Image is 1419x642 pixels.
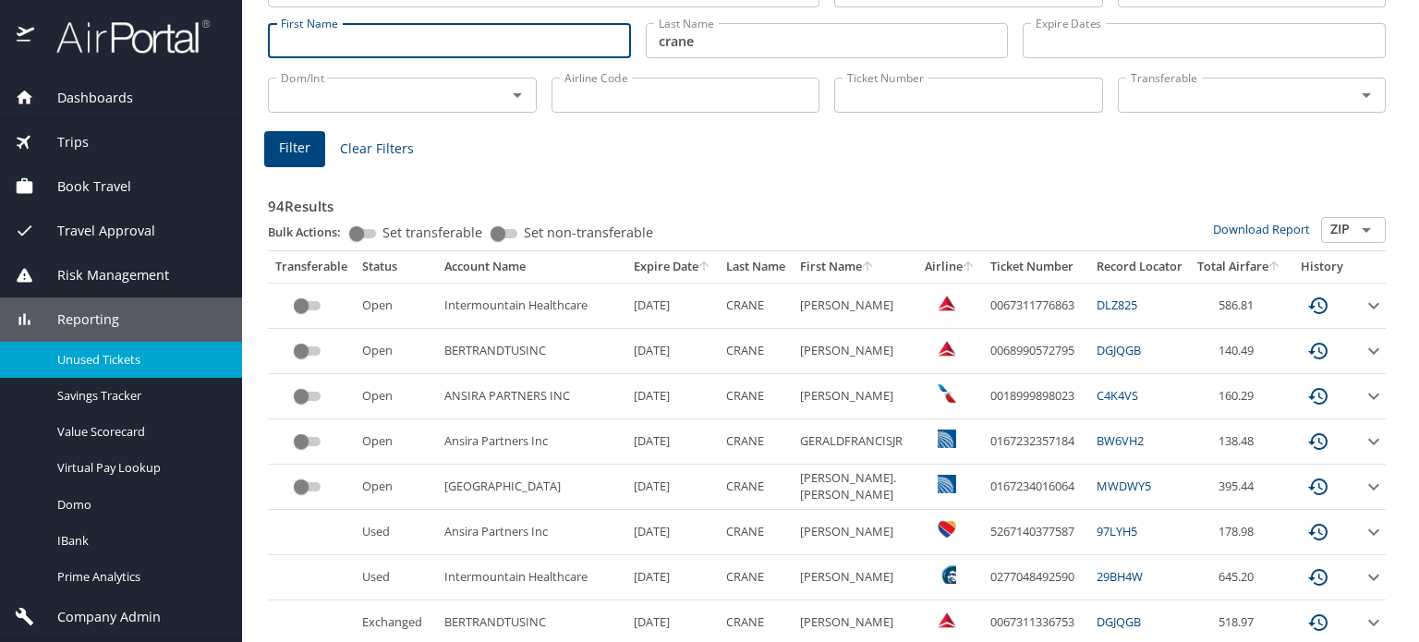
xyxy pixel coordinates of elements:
[355,465,437,510] td: Open
[938,520,956,539] img: Southwest Airlines
[938,430,956,448] img: United Airlines
[938,611,956,629] img: Delta Airlines
[57,459,220,477] span: Virtual Pay Lookup
[719,555,793,600] td: CRANE
[1190,555,1289,600] td: 645.20
[626,465,719,510] td: [DATE]
[333,132,421,166] button: Clear Filters
[963,261,976,273] button: sort
[355,251,437,283] th: Status
[719,419,793,465] td: CRANE
[1353,217,1379,243] button: Open
[1363,612,1385,634] button: expand row
[1363,385,1385,407] button: expand row
[1097,478,1151,494] a: MWDWY5
[983,419,1089,465] td: 0167232357184
[268,185,1386,217] h3: 94 Results
[1363,566,1385,588] button: expand row
[983,510,1089,555] td: 5267140377587
[355,283,437,328] td: Open
[355,419,437,465] td: Open
[983,251,1089,283] th: Ticket Number
[437,329,626,374] td: BERTRANDTUSINC
[264,131,325,167] button: Filter
[1213,221,1310,237] a: Download Report
[793,251,917,283] th: First Name
[1097,342,1141,358] a: DGJQGB
[1190,419,1289,465] td: 138.48
[719,329,793,374] td: CRANE
[382,226,482,239] span: Set transferable
[437,374,626,419] td: ANSIRA PARTNERS INC
[719,283,793,328] td: CRANE
[437,419,626,465] td: Ansira Partners Inc
[504,82,530,108] button: Open
[34,309,119,330] span: Reporting
[793,555,917,600] td: [PERSON_NAME]
[1190,374,1289,419] td: 160.29
[1097,297,1137,313] a: DLZ825
[36,18,210,55] img: airportal-logo.png
[1363,521,1385,543] button: expand row
[1190,251,1289,283] th: Total Airfare
[626,510,719,555] td: [DATE]
[938,565,956,584] img: Alaska Airlines
[626,329,719,374] td: [DATE]
[793,329,917,374] td: [PERSON_NAME]
[719,251,793,283] th: Last Name
[793,283,917,328] td: [PERSON_NAME]
[1190,465,1289,510] td: 395.44
[57,423,220,441] span: Value Scorecard
[1363,340,1385,362] button: expand row
[1190,510,1289,555] td: 178.98
[793,419,917,465] td: GERALDFRANCISJR
[437,251,626,283] th: Account Name
[355,329,437,374] td: Open
[626,283,719,328] td: [DATE]
[1089,251,1190,283] th: Record Locator
[355,555,437,600] td: Used
[719,465,793,510] td: CRANE
[917,251,983,283] th: Airline
[983,283,1089,328] td: 0067311776863
[1363,430,1385,453] button: expand row
[275,259,347,275] div: Transferable
[983,329,1089,374] td: 0068990572795
[1097,613,1141,630] a: DGJQGB
[34,88,133,108] span: Dashboards
[719,510,793,555] td: CRANE
[57,351,220,369] span: Unused Tickets
[279,137,310,160] span: Filter
[1190,329,1289,374] td: 140.49
[57,568,220,586] span: Prime Analytics
[938,475,956,493] img: 8rwABk7GC6UtGatwAAAABJRU5ErkJggg==
[34,607,161,627] span: Company Admin
[1268,261,1281,273] button: sort
[983,465,1089,510] td: 0167234016064
[862,261,875,273] button: sort
[1353,82,1379,108] button: Open
[1363,295,1385,317] button: expand row
[437,510,626,555] td: Ansira Partners Inc
[1097,568,1143,585] a: 29BH4W
[57,496,220,514] span: Domo
[793,510,917,555] td: [PERSON_NAME]
[57,387,220,405] span: Savings Tracker
[268,224,356,240] p: Bulk Actions:
[437,555,626,600] td: Intermountain Healthcare
[698,261,711,273] button: sort
[355,510,437,555] td: Used
[983,374,1089,419] td: 0018999898023
[626,555,719,600] td: [DATE]
[793,374,917,419] td: [PERSON_NAME]
[34,221,155,241] span: Travel Approval
[938,294,956,312] img: Delta Airlines
[57,532,220,550] span: IBank
[1289,251,1355,283] th: History
[626,251,719,283] th: Expire Date
[938,339,956,357] img: Delta Airlines
[719,374,793,419] td: CRANE
[17,18,36,55] img: icon-airportal.png
[1097,432,1144,449] a: BW6VH2
[983,555,1089,600] td: 0277048492590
